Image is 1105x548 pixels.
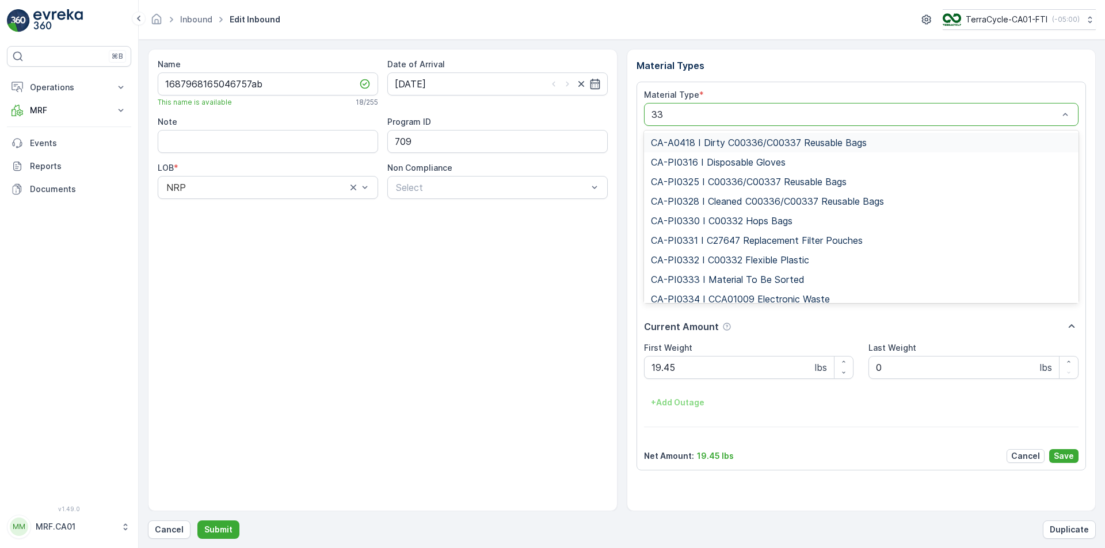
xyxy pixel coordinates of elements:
[387,72,608,95] input: dd/mm/yyyy
[7,515,131,539] button: MMMRF.CA01
[651,235,863,246] span: CA-PI0331 I C27647 Replacement Filter Pouches
[148,520,190,539] button: Cancel
[150,17,163,27] a: Homepage
[651,294,830,304] span: CA-PI0334 I CCA01009 Electronic Waste
[7,505,131,512] span: v 1.49.0
[356,98,378,107] p: 18 / 255
[644,90,699,99] label: Material Type
[7,99,131,122] button: MRF
[10,518,28,536] div: MM
[651,255,809,265] span: CA-PI0332 I C00332 Flexible Plastic
[36,521,115,532] p: MRF.CA01
[158,98,232,107] span: This name is available
[204,524,233,535] p: Submit
[644,343,692,352] label: First Weight
[644,320,719,334] p: Current Amount
[112,52,123,61] p: ⌘B
[943,13,961,26] img: TC_BVHiTW6.png
[1007,449,1045,463] button: Cancel
[651,137,867,148] span: CA-A0418 I Dirty C00336/C00337 Reusable Bags
[227,14,283,25] span: Edit Inbound
[197,520,239,539] button: Submit
[644,450,694,462] p: Net Amount :
[1040,361,1052,374] p: lbs
[722,322,731,331] div: Help Tooltip Icon
[7,178,131,201] a: Documents
[7,155,131,178] a: Reports
[7,9,30,32] img: logo
[158,59,181,69] label: Name
[1011,450,1040,462] p: Cancel
[387,59,445,69] label: Date of Arrival
[651,397,704,408] p: + Add Outage
[1054,450,1074,462] p: Save
[180,14,212,24] a: Inbound
[651,177,847,187] span: CA-PI0325 I C00336/C00337 Reusable Bags
[644,393,711,412] button: +Add Outage
[697,450,734,462] p: 19.45 lbs
[33,9,83,32] img: logo_light-DOdMpM7g.png
[637,59,1087,72] p: Material Types
[651,196,884,206] span: CA-PI0328 I Cleaned C00336/C00337 Reusable Bags
[396,181,588,194] p: Select
[1050,524,1089,535] p: Duplicate
[158,117,177,127] label: Note
[30,105,108,116] p: MRF
[7,76,131,99] button: Operations
[30,183,127,195] p: Documents
[943,9,1096,30] button: TerraCycle-CA01-FTI(-05:00)
[966,14,1047,25] p: TerraCycle-CA01-FTI
[651,216,792,226] span: CA-PI0330 I C00332 Hops Bags
[30,137,127,149] p: Events
[158,163,174,173] label: LOB
[1052,15,1080,24] p: ( -05:00 )
[7,132,131,155] a: Events
[815,361,827,374] p: lbs
[868,343,916,352] label: Last Weight
[1043,520,1096,539] button: Duplicate
[30,160,127,172] p: Reports
[1049,449,1079,463] button: Save
[387,117,431,127] label: Program ID
[30,82,108,93] p: Operations
[651,157,786,167] span: CA-PI0316 I Disposable Gloves
[387,163,452,173] label: Non Compliance
[155,524,184,535] p: Cancel
[651,274,805,285] span: CA-PI0333 I Material To Be Sorted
